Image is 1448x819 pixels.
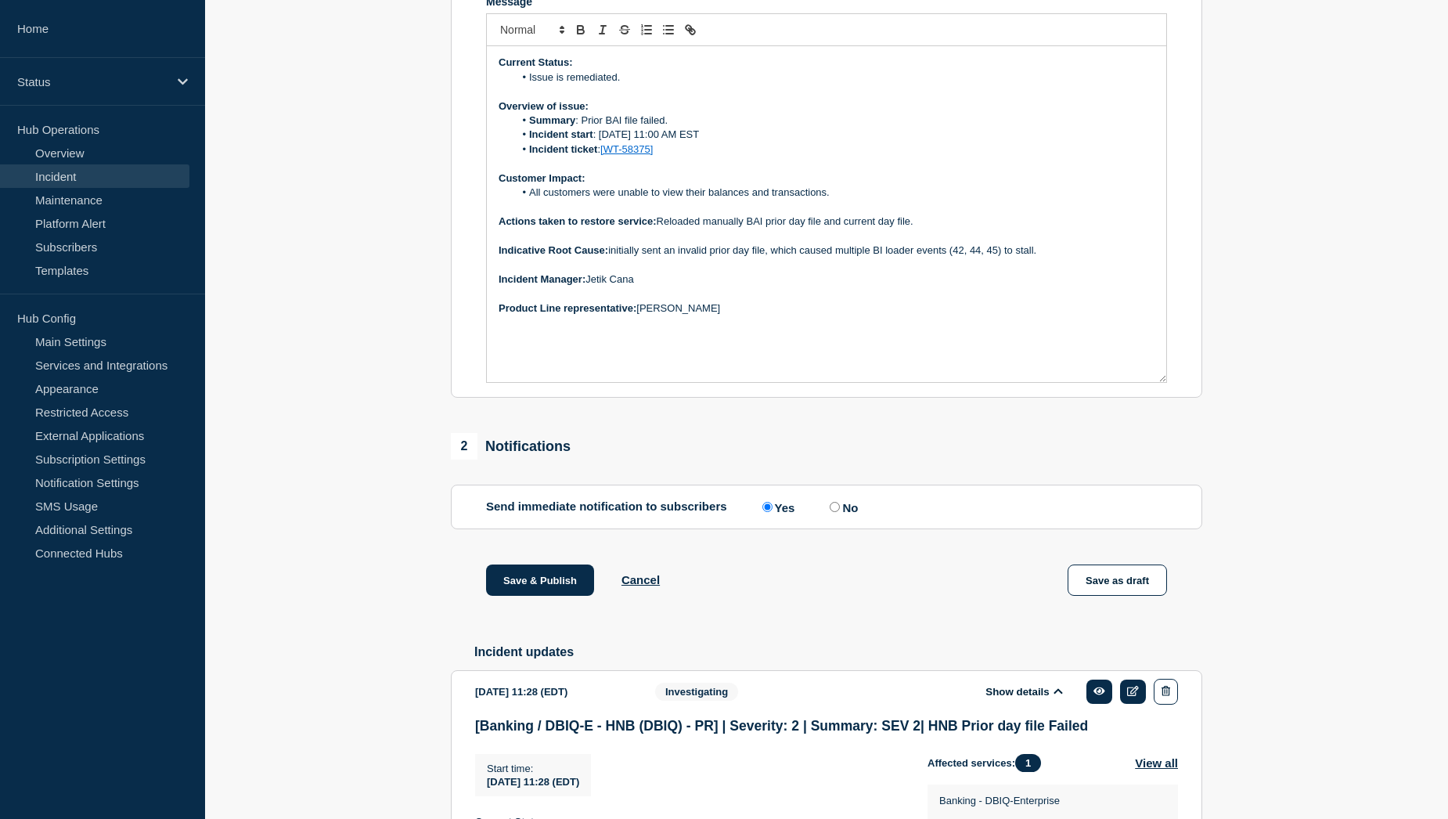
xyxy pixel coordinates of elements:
[499,272,1154,287] p: Jetik Cana
[499,100,589,112] strong: Overview of issue:
[475,679,632,705] div: [DATE] 11:28 (EDT)
[570,20,592,39] button: Toggle bold text
[614,20,636,39] button: Toggle strikethrough text
[514,114,1155,128] li: : Prior BAI file failed.
[1068,565,1167,596] button: Save as draft
[514,128,1155,142] li: : [DATE] 11:00 AM EST
[762,502,773,512] input: Yes
[486,565,594,596] button: Save & Publish
[655,683,738,701] span: Investigating
[17,75,167,88] p: Status
[499,273,585,285] strong: Incident Manager:
[981,685,1067,698] button: Show details
[487,46,1166,382] div: Message
[487,763,579,774] p: Start time :
[499,172,585,184] strong: Customer Impact:
[474,645,1202,659] h2: Incident updates
[1135,754,1178,772] button: View all
[758,500,795,514] label: Yes
[451,433,477,460] span: 2
[529,114,575,126] strong: Summary
[493,20,570,39] span: Font size
[592,20,614,39] button: Toggle italic text
[499,215,1154,229] p: Reloaded manually BAI prior day file and current day file.
[826,500,858,514] label: No
[529,143,597,155] strong: Incident ticket
[621,573,660,586] button: Cancel
[514,186,1155,200] li: All customers were unable to view their balances and transactions.
[499,56,573,68] strong: Current Status:
[830,502,840,512] input: No
[475,718,1178,734] h3: [Banking / DBIQ-E - HNB (DBIQ) - PR] | Severity: 2 | Summary: SEV 2| HNB Prior day file Failed
[679,20,701,39] button: Toggle link
[939,795,1060,806] p: Banking - DBIQ-Enterprise
[499,302,636,314] strong: Product Line representative:
[499,244,1154,258] p: initially sent an invalid prior day file, which caused multiple BI loader events (42, 44, 45) to ...
[486,500,727,514] p: Send immediate notification to subscribers
[514,143,1155,157] li: :
[928,754,1049,772] span: Affected services:
[514,70,1155,85] li: Issue is remediated.
[529,128,593,140] strong: Incident start
[1015,754,1041,772] span: 1
[499,301,1154,316] p: [PERSON_NAME]
[657,20,679,39] button: Toggle bulleted list
[451,433,571,460] div: Notifications
[600,143,653,155] a: [WT-58375]
[499,244,608,256] strong: Indicative Root Cause:
[486,500,1167,514] div: Send immediate notification to subscribers
[487,776,579,788] span: [DATE] 11:28 (EDT)
[636,20,657,39] button: Toggle ordered list
[499,215,657,227] strong: Actions taken to restore service:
